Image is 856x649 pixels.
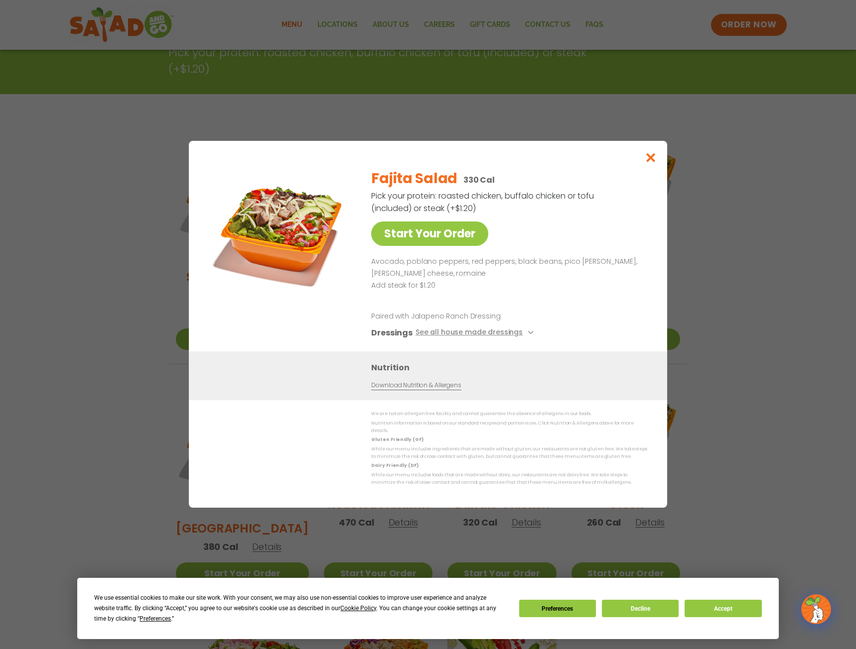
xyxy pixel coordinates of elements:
button: Preferences [519,600,596,617]
p: While our menu includes foods that are made without dairy, our restaurants are not dairy free. We... [371,471,647,487]
button: Close modal [635,141,667,174]
h3: Nutrition [371,362,652,374]
p: Pick your protein: roasted chicken, buffalo chicken or tofu (included) or steak (+$1.20) [371,190,595,215]
button: Decline [602,600,679,617]
button: See all house made dressings [416,327,537,339]
div: Cookie Consent Prompt [77,578,779,639]
p: While our menu includes ingredients that are made without gluten, our restaurants are not gluten ... [371,445,647,461]
button: Accept [685,600,761,617]
a: Download Nutrition & Allergens [371,381,461,391]
a: Start Your Order [371,221,488,246]
strong: Gluten Friendly (GF) [371,437,423,443]
p: Paired with Jalapeno Ranch Dressing [371,312,556,322]
h3: Dressings [371,327,413,339]
p: We are not an allergen free facility and cannot guarantee the absence of allergens in our foods. [371,411,647,418]
div: We use essential cookies to make our site work. With your consent, we may also use non-essential ... [94,593,507,624]
p: 330 Cal [463,174,495,186]
span: Cookie Policy [340,605,376,612]
strong: Dairy Friendly (DF) [371,463,418,469]
span: Preferences [140,615,171,622]
h2: Fajita Salad [371,168,457,189]
p: Add steak for $1.20 [371,280,643,292]
p: Avocado, poblano peppers, red peppers, black beans, pico [PERSON_NAME], [PERSON_NAME] cheese, rom... [371,256,643,280]
img: Featured product photo for Fajita Salad [211,161,351,300]
p: Nutrition information is based on our standard recipes and portion sizes. Click Nutrition & Aller... [371,420,647,435]
img: wpChatIcon [802,595,830,623]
